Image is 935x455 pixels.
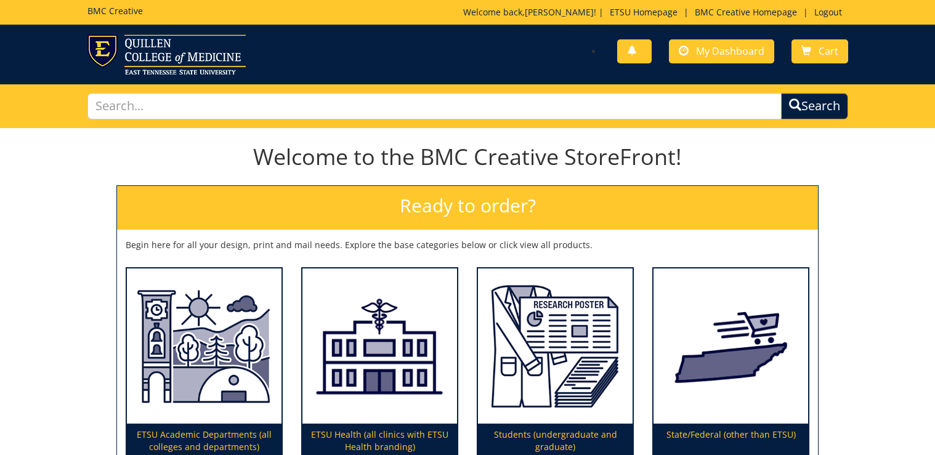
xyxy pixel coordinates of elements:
[463,6,848,18] p: Welcome back, ! | | |
[126,239,809,251] p: Begin here for all your design, print and mail needs. Explore the base categories below or click ...
[117,186,818,230] h2: Ready to order?
[127,268,281,424] img: ETSU Academic Departments (all colleges and departments)
[87,6,143,15] h5: BMC Creative
[689,6,803,18] a: BMC Creative Homepage
[116,145,819,169] h1: Welcome to the BMC Creative StoreFront!
[696,44,764,58] span: My Dashboard
[781,93,848,119] button: Search
[525,6,594,18] a: [PERSON_NAME]
[791,39,848,63] a: Cart
[478,268,633,424] img: Students (undergraduate and graduate)
[654,268,808,424] img: State/Federal (other than ETSU)
[819,44,838,58] span: Cart
[87,93,782,119] input: Search...
[302,268,457,424] img: ETSU Health (all clinics with ETSU Health branding)
[669,39,774,63] a: My Dashboard
[808,6,848,18] a: Logout
[604,6,684,18] a: ETSU Homepage
[87,34,246,74] img: ETSU logo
